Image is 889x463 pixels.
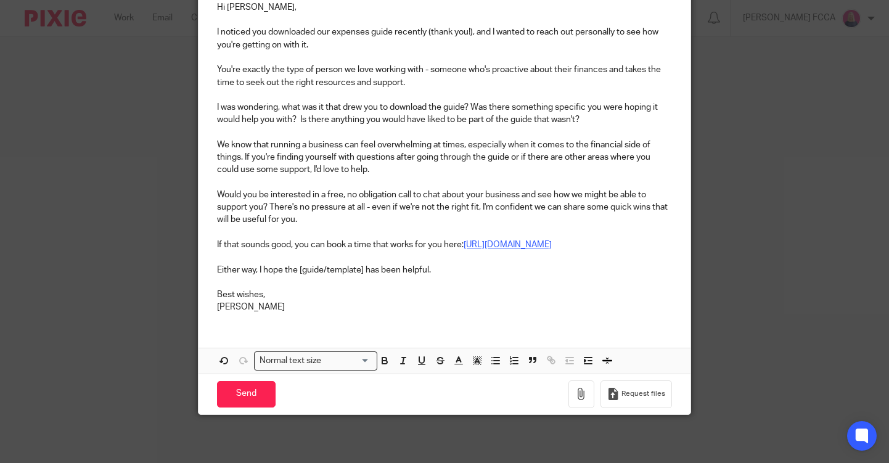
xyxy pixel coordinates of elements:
a: [URL][DOMAIN_NAME] [464,240,552,249]
p: [PERSON_NAME] [217,301,672,313]
div: Search for option [254,351,377,371]
input: Search for option [326,354,370,367]
p: You're exactly the type of person we love working with - someone who's proactive about their fina... [217,64,672,89]
button: Request files [600,380,672,408]
p: Best wishes, [217,289,672,301]
p: Either way, I hope the [guide/template] has been helpful. [217,264,672,276]
span: Normal text size [257,354,324,367]
p: If that sounds good, you can book a time that works for you here: [217,239,672,251]
p: I noticed you downloaded our expenses guide recently (thank you!), and I wanted to reach out pers... [217,26,672,51]
p: We know that running a business can feel overwhelming at times, especially when it comes to the f... [217,139,672,176]
p: I was wondering, what was it that drew you to download the guide? Was there something specific yo... [217,101,672,126]
input: Send [217,381,276,408]
p: Would you be interested in a free, no obligation call to chat about your business and see how we ... [217,189,672,226]
span: Request files [621,389,665,399]
p: Hi [PERSON_NAME], [217,1,672,14]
